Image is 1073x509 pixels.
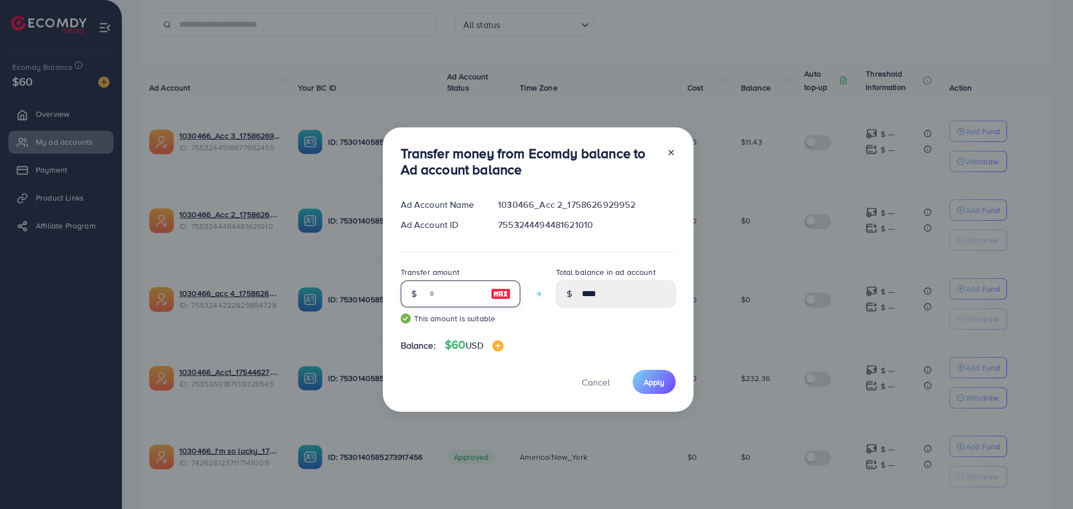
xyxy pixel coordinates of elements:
[491,287,511,301] img: image
[401,339,436,352] span: Balance:
[1025,459,1065,501] iframe: Chat
[401,313,411,324] img: guide
[392,198,490,211] div: Ad Account Name
[445,338,504,352] h4: $60
[489,218,684,231] div: 7553244494481621010
[556,267,656,278] label: Total balance in ad account
[401,145,658,178] h3: Transfer money from Ecomdy balance to Ad account balance
[492,340,504,351] img: image
[582,376,610,388] span: Cancel
[466,339,483,351] span: USD
[489,198,684,211] div: 1030466_Acc 2_1758626929952
[401,313,520,324] small: This amount is suitable
[633,370,676,394] button: Apply
[401,267,459,278] label: Transfer amount
[392,218,490,231] div: Ad Account ID
[568,370,624,394] button: Cancel
[644,377,664,388] span: Apply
